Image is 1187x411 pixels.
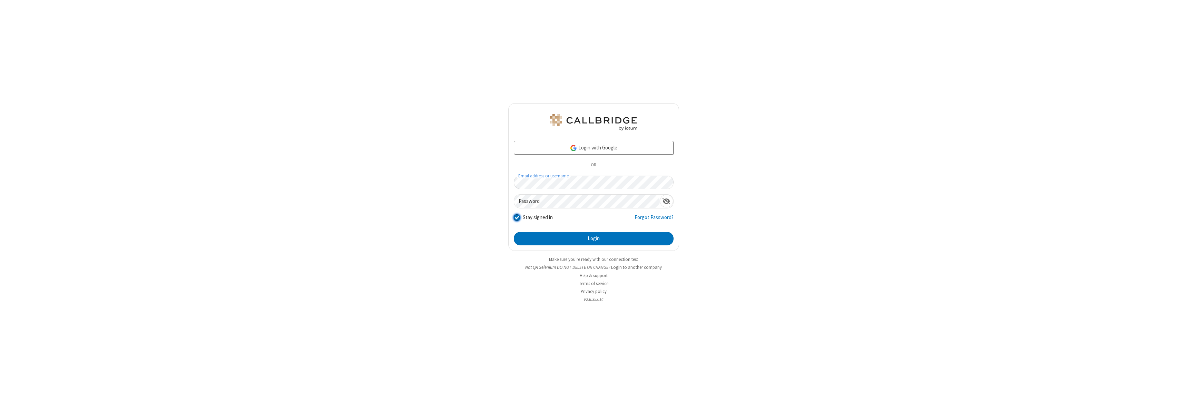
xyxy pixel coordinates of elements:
[635,214,674,227] a: Forgot Password?
[570,144,577,152] img: google-icon.png
[514,232,674,246] button: Login
[549,256,638,262] a: Make sure you're ready with our connection test
[579,281,608,286] a: Terms of service
[523,214,553,222] label: Stay signed in
[514,195,660,208] input: Password
[581,288,607,294] a: Privacy policy
[660,195,673,207] div: Show password
[549,114,638,130] img: QA Selenium DO NOT DELETE OR CHANGE
[588,160,599,170] span: OR
[514,176,674,189] input: Email address or username
[611,264,662,271] button: Login to another company
[508,264,679,271] li: Not QA Selenium DO NOT DELETE OR CHANGE?
[514,141,674,155] a: Login with Google
[580,273,608,278] a: Help & support
[508,296,679,303] li: v2.6.353.1c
